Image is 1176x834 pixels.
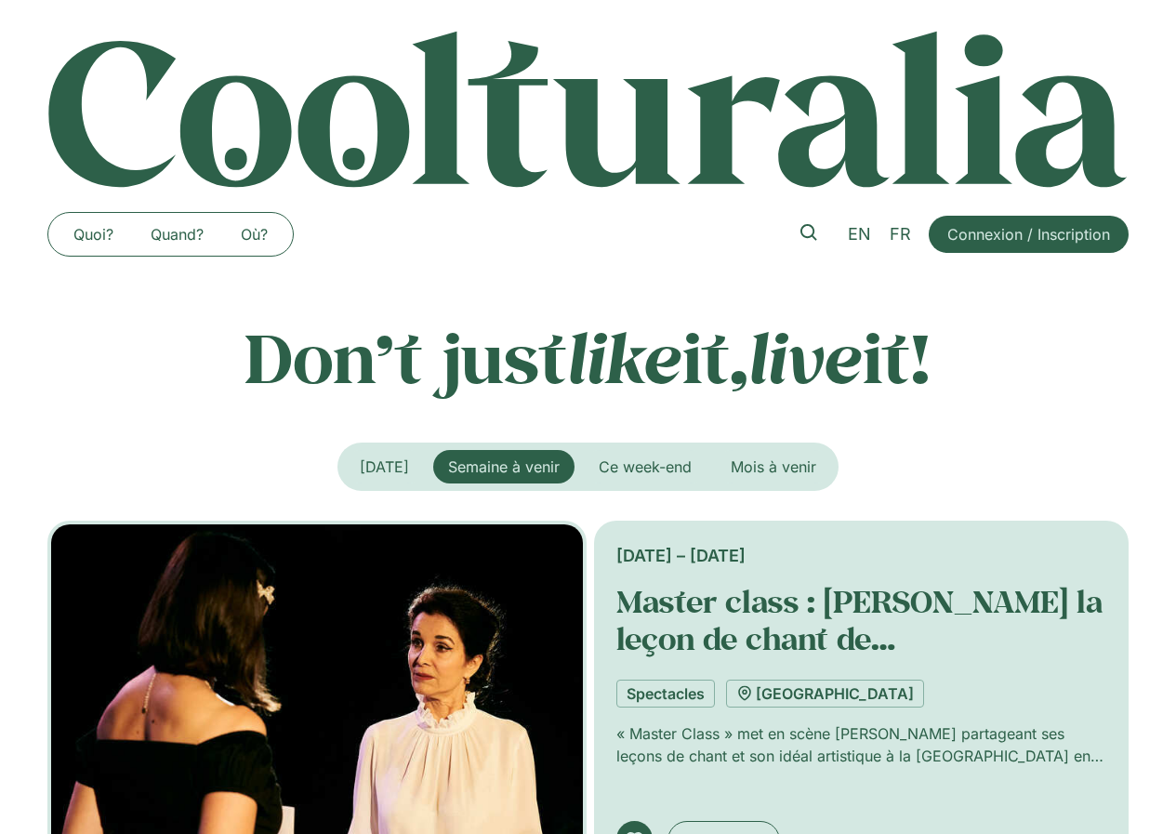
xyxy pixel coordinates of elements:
[880,221,920,248] a: FR
[848,224,871,244] span: EN
[47,317,1130,397] p: Don’t just it, it!
[55,219,286,249] nav: Menu
[616,543,1106,568] div: [DATE] – [DATE]
[360,457,409,476] span: [DATE]
[448,457,560,476] span: Semaine à venir
[748,311,863,402] em: live
[726,680,924,708] a: [GEOGRAPHIC_DATA]
[731,457,816,476] span: Mois à venir
[132,219,222,249] a: Quand?
[929,216,1129,253] a: Connexion / Inscription
[616,680,715,708] a: Spectacles
[599,457,692,476] span: Ce week-end
[890,224,911,244] span: FR
[55,219,132,249] a: Quoi?
[839,221,880,248] a: EN
[222,219,286,249] a: Où?
[616,722,1106,767] p: « Master Class » met en scène [PERSON_NAME] partageant ses leçons de chant et son idéal artistiqu...
[616,581,1103,695] a: Master class : [PERSON_NAME] la leçon de chant de [PERSON_NAME]
[567,311,682,402] em: like
[947,223,1110,245] span: Connexion / Inscription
